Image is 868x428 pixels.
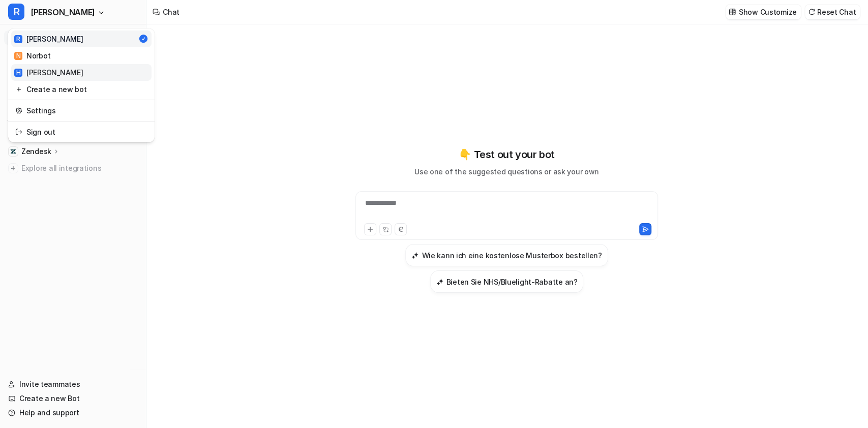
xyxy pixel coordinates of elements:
div: R[PERSON_NAME] [8,28,155,142]
img: reset [15,84,22,95]
span: R [14,35,22,43]
div: [PERSON_NAME] [14,67,83,78]
div: Norbot [14,50,50,61]
span: [PERSON_NAME] [31,5,95,19]
a: Create a new bot [11,81,152,98]
span: N [14,52,22,60]
a: Sign out [11,124,152,140]
img: reset [15,127,22,137]
a: Settings [11,102,152,119]
span: H [14,69,22,77]
span: R [8,4,24,20]
div: [PERSON_NAME] [14,34,83,44]
img: reset [15,105,22,116]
